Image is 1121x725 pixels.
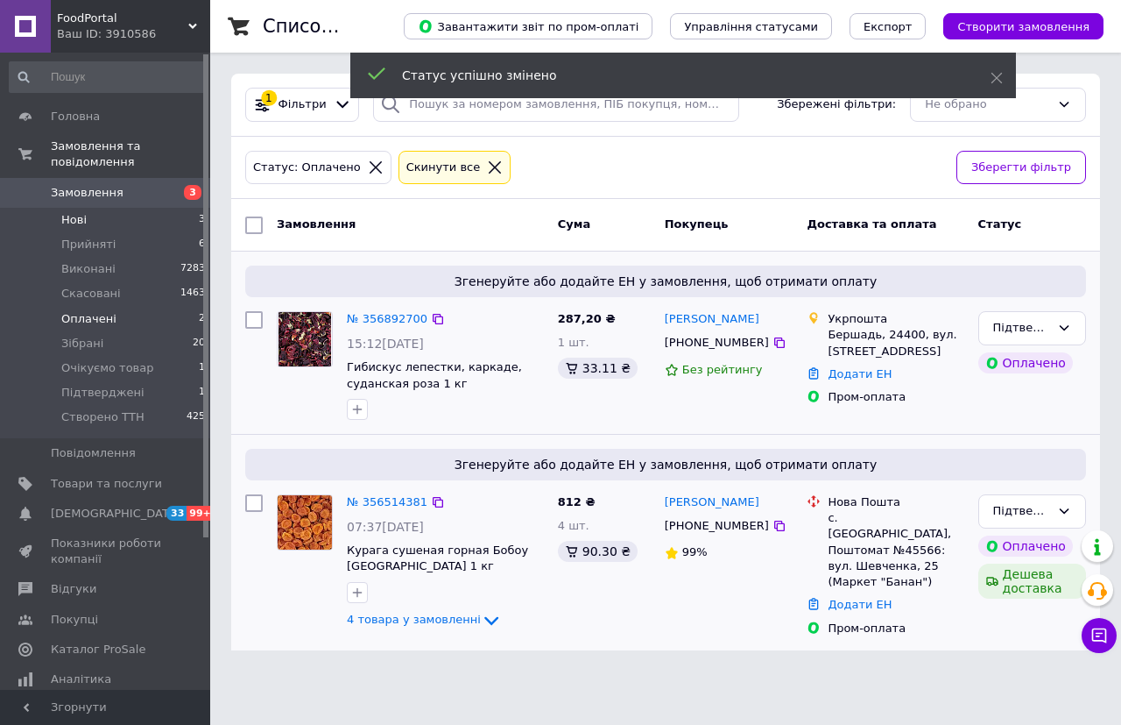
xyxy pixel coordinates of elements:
[682,363,763,376] span: Без рейтингу
[558,217,590,231] span: Cума
[61,237,116,252] span: Прийняті
[166,506,187,521] span: 33
[403,159,484,177] div: Cкинути все
[347,360,522,390] a: Гибискус лепестки, каркаде, суданская роза 1 кг
[61,336,103,352] span: Зібрані
[180,286,205,302] span: 1463
[199,237,205,252] span: 6
[347,613,502,626] a: 4 товара у замовленні
[199,360,205,376] span: 1
[199,385,205,401] span: 1
[943,13,1103,39] button: Створити замовлення
[682,545,708,558] span: 99%
[373,88,739,122] input: Пошук за номером замовлення, ПІБ покупця, номером телефону, Email, номером накладної
[51,536,162,567] span: Показники роботи компанії
[51,581,96,597] span: Відгуки
[277,311,333,367] a: Фото товару
[51,612,98,628] span: Покупці
[558,336,589,349] span: 1 шт.
[828,494,963,510] div: Нова Пошта
[402,67,947,84] div: Статус успішно змінено
[278,312,331,366] img: Фото товару
[199,311,205,327] span: 2
[9,61,207,93] input: Пошук
[978,352,1073,373] div: Оплачено
[51,672,111,687] span: Аналітика
[277,494,333,551] a: Фото товару
[978,564,1086,599] div: Дешева доставка
[558,519,589,532] span: 4 шт.
[250,159,364,177] div: Статус: Оплачено
[926,19,1103,32] a: Створити замовлення
[978,217,1022,231] span: Статус
[252,273,1079,290] span: Згенеруйте або додайте ЕН у замовлення, щоб отримати оплату
[828,327,963,359] div: Бершадь, 24400, вул. [STREET_ADDRESS]
[193,336,205,352] span: 20
[665,519,769,532] span: [PHONE_NUMBER]
[51,139,210,170] span: Замовлення та повідомлення
[828,510,963,590] div: с. [GEOGRAPHIC_DATA], Поштомат №45566: вул. Шевченка, 25 (Маркет "Банан")
[199,212,205,228] span: 3
[404,13,652,39] button: Завантажити звіт по пром-оплаті
[51,642,145,657] span: Каталог ProSale
[993,502,1050,521] div: Підтверджені
[277,217,356,231] span: Замовлення
[665,311,759,328] a: [PERSON_NAME]
[807,217,936,231] span: Доставка та оплата
[558,495,596,508] span: 812 ₴
[828,311,963,327] div: Укрпошта
[993,319,1050,338] div: Підтверджені
[51,506,180,522] span: [DEMOGRAPHIC_DATA]
[971,159,1071,177] span: Зберегти фільтр
[347,544,528,573] a: Курага сушеная горная Бобоу [GEOGRAPHIC_DATA] 1 кг
[828,598,892,611] a: Додати ЕН
[61,385,145,401] span: Підтверджені
[558,358,638,379] div: 33.11 ₴
[278,495,332,550] img: Фото товару
[61,286,121,302] span: Скасовані
[51,185,123,201] span: Замовлення
[184,185,201,200] span: 3
[347,520,424,534] span: 07:37[DATE]
[252,456,1079,473] span: Згенеруйте або додайте ЕН у замовлення, щоб отримати оплату
[51,476,162,492] span: Товари та послуги
[665,217,729,231] span: Покупець
[180,261,205,277] span: 7283
[261,90,277,106] div: 1
[864,20,913,33] span: Експорт
[418,18,638,34] span: Завантажити звіт по пром-оплаті
[278,96,327,113] span: Фільтри
[347,312,427,325] a: № 356892700
[850,13,927,39] button: Експорт
[665,494,759,511] a: [PERSON_NAME]
[828,367,892,380] a: Додати ЕН
[187,506,215,521] span: 99+
[347,495,427,508] a: № 356514381
[347,337,424,351] span: 15:12[DATE]
[558,541,638,562] div: 90.30 ₴
[57,11,188,26] span: FoodPortal
[777,96,896,113] span: Збережені фільтри:
[670,13,832,39] button: Управління статусами
[51,445,136,461] span: Повідомлення
[1082,618,1117,653] button: Чат з покупцем
[263,16,441,37] h1: Список замовлень
[347,614,481,627] span: 4 товара у замовленні
[828,389,963,405] div: Пром-оплата
[684,20,818,33] span: Управління статусами
[957,20,1089,33] span: Створити замовлення
[61,212,87,228] span: Нові
[925,96,1050,114] div: Не обрано
[61,311,116,327] span: Оплачені
[978,536,1073,557] div: Оплачено
[51,109,100,124] span: Головна
[61,261,116,277] span: Виконані
[828,621,963,636] div: Пром-оплата
[956,151,1086,185] button: Зберегти фільтр
[61,409,145,425] span: Створено ТТН
[665,336,769,349] span: [PHONE_NUMBER]
[57,26,210,42] div: Ваш ID: 3910586
[558,312,616,325] span: 287,20 ₴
